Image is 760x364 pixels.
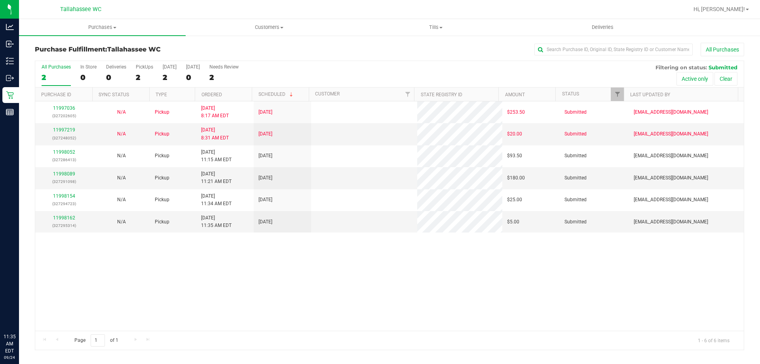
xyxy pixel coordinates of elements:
[6,91,14,99] inline-svg: Retail
[201,126,229,141] span: [DATE] 8:31 AM EDT
[155,109,169,116] span: Pickup
[19,24,186,31] span: Purchases
[258,196,272,204] span: [DATE]
[117,152,126,160] button: N/A
[581,24,624,31] span: Deliveries
[564,218,587,226] span: Submitted
[53,149,75,155] a: 11998052
[634,109,708,116] span: [EMAIL_ADDRESS][DOMAIN_NAME]
[709,64,737,71] span: Submitted
[40,200,88,208] p: (327294723)
[107,46,161,53] span: Tallahassee WC
[53,193,75,199] a: 11998154
[68,334,125,347] span: Page of 1
[117,130,126,138] button: N/A
[186,73,200,82] div: 0
[40,134,88,142] p: (327248052)
[258,91,294,97] a: Scheduled
[201,192,232,208] span: [DATE] 11:34 AM EDT
[35,46,271,53] h3: Purchase Fulfillment:
[564,174,587,182] span: Submitted
[201,214,232,229] span: [DATE] 11:35 AM EDT
[258,152,272,160] span: [DATE]
[507,130,522,138] span: $20.00
[155,130,169,138] span: Pickup
[99,92,129,97] a: Sync Status
[117,153,126,158] span: Not Applicable
[117,174,126,182] button: N/A
[421,92,462,97] a: State Registry ID
[4,354,15,360] p: 09/24
[155,174,169,182] span: Pickup
[209,73,239,82] div: 2
[186,19,352,36] a: Customers
[505,92,525,97] a: Amount
[40,178,88,185] p: (327291098)
[564,196,587,204] span: Submitted
[315,91,340,97] a: Customer
[136,73,153,82] div: 2
[41,92,71,97] a: Purchase ID
[258,218,272,226] span: [DATE]
[655,64,707,71] span: Filtering on status:
[106,64,126,70] div: Deliveries
[258,130,272,138] span: [DATE]
[507,218,519,226] span: $5.00
[6,57,14,65] inline-svg: Inventory
[401,88,414,101] a: Filter
[40,156,88,164] p: (327286413)
[117,197,126,202] span: Not Applicable
[117,175,126,181] span: Not Applicable
[106,73,126,82] div: 0
[562,91,579,97] a: Status
[117,109,126,115] span: Not Applicable
[209,64,239,70] div: Needs Review
[117,196,126,204] button: N/A
[6,40,14,48] inline-svg: Inbound
[186,64,200,70] div: [DATE]
[634,152,708,160] span: [EMAIL_ADDRESS][DOMAIN_NAME]
[507,152,522,160] span: $93.50
[42,73,71,82] div: 2
[155,218,169,226] span: Pickup
[701,43,744,56] button: All Purchases
[163,64,177,70] div: [DATE]
[519,19,686,36] a: Deliveries
[634,218,708,226] span: [EMAIL_ADDRESS][DOMAIN_NAME]
[693,6,745,12] span: Hi, [PERSON_NAME]!
[186,24,352,31] span: Customers
[634,130,708,138] span: [EMAIL_ADDRESS][DOMAIN_NAME]
[352,19,519,36] a: Tills
[564,109,587,116] span: Submitted
[91,334,105,347] input: 1
[117,219,126,225] span: Not Applicable
[507,174,525,182] span: $180.00
[201,170,232,185] span: [DATE] 11:21 AM EDT
[201,92,222,97] a: Ordered
[201,105,229,120] span: [DATE] 8:17 AM EDT
[53,171,75,177] a: 11998089
[258,174,272,182] span: [DATE]
[564,152,587,160] span: Submitted
[117,109,126,116] button: N/A
[692,334,736,346] span: 1 - 6 of 6 items
[634,174,708,182] span: [EMAIL_ADDRESS][DOMAIN_NAME]
[53,105,75,111] a: 11997036
[117,131,126,137] span: Not Applicable
[80,73,97,82] div: 0
[42,64,71,70] div: All Purchases
[507,109,525,116] span: $253.50
[676,72,713,86] button: Active only
[163,73,177,82] div: 2
[53,215,75,221] a: 11998162
[40,112,88,120] p: (327202605)
[611,88,624,101] a: Filter
[4,333,15,354] p: 11:35 AM EDT
[6,108,14,116] inline-svg: Reports
[507,196,522,204] span: $25.00
[353,24,519,31] span: Tills
[8,301,32,324] iframe: Resource center
[60,6,101,13] span: Tallahassee WC
[19,19,186,36] a: Purchases
[258,109,272,116] span: [DATE]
